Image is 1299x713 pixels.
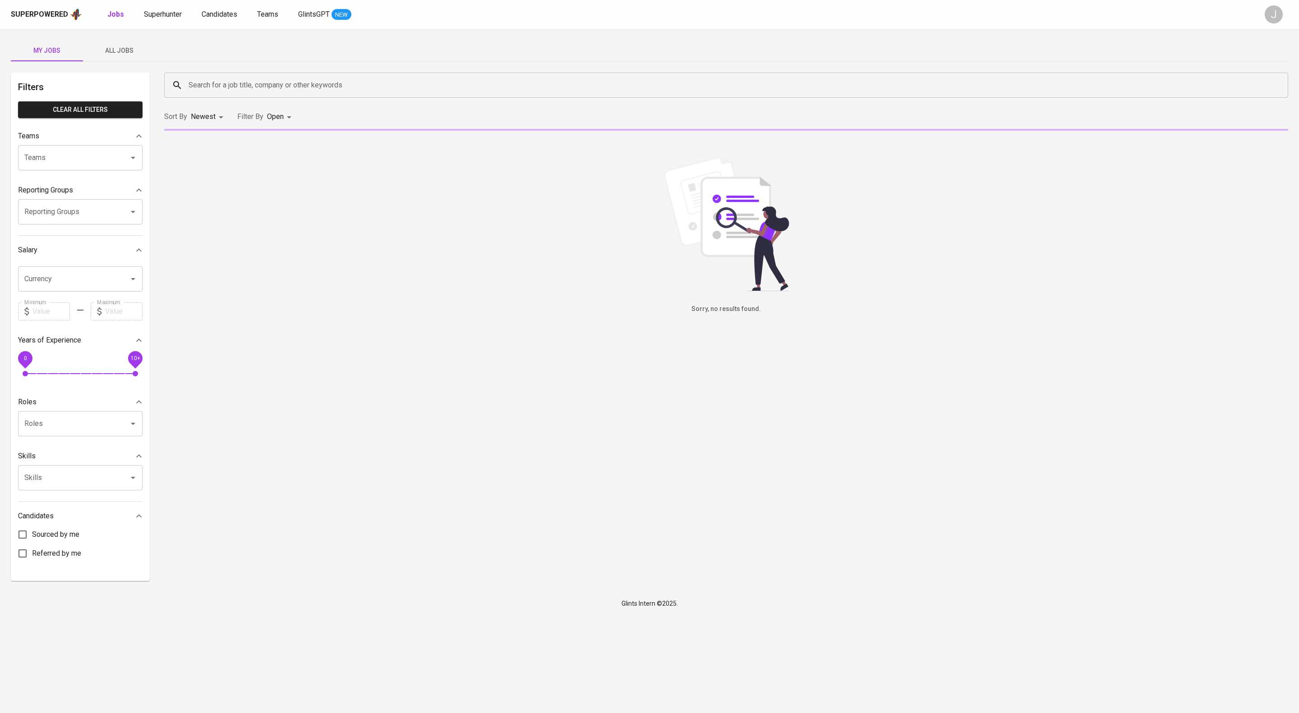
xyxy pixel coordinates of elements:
[127,417,139,430] button: Open
[298,9,351,20] a: GlintsGPT NEW
[130,355,140,361] span: 10+
[127,273,139,285] button: Open
[144,9,184,20] a: Superhunter
[202,10,237,18] span: Candidates
[16,45,78,56] span: My Jobs
[257,10,278,18] span: Teams
[11,9,68,20] div: Superpowered
[659,156,794,291] img: file_searching.svg
[237,111,263,122] p: Filter By
[18,397,37,407] p: Roles
[105,302,143,320] input: Value
[164,304,1288,314] h6: Sorry, no results found.
[88,45,150,56] span: All Jobs
[18,331,143,349] div: Years of Experience
[107,9,126,20] a: Jobs
[18,507,143,525] div: Candidates
[18,131,39,142] p: Teams
[202,9,239,20] a: Candidates
[18,241,143,259] div: Salary
[298,10,330,18] span: GlintsGPT
[70,8,82,21] img: app logo
[32,548,81,559] span: Referred by me
[127,206,139,218] button: Open
[18,447,143,465] div: Skills
[107,10,124,18] b: Jobs
[18,393,143,411] div: Roles
[18,181,143,199] div: Reporting Groups
[127,471,139,484] button: Open
[18,185,73,196] p: Reporting Groups
[144,10,182,18] span: Superhunter
[267,112,284,121] span: Open
[18,80,143,94] h6: Filters
[1265,5,1283,23] div: J
[164,111,187,122] p: Sort By
[18,451,36,462] p: Skills
[267,109,295,125] div: Open
[127,151,139,164] button: Open
[32,302,70,320] input: Value
[191,111,216,122] p: Newest
[332,10,351,19] span: NEW
[18,511,54,521] p: Candidates
[11,8,82,21] a: Superpoweredapp logo
[18,101,143,118] button: Clear All filters
[18,335,81,346] p: Years of Experience
[18,127,143,145] div: Teams
[32,529,79,540] span: Sourced by me
[191,109,226,125] div: Newest
[23,355,27,361] span: 0
[257,9,280,20] a: Teams
[25,104,135,115] span: Clear All filters
[18,245,37,256] p: Salary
